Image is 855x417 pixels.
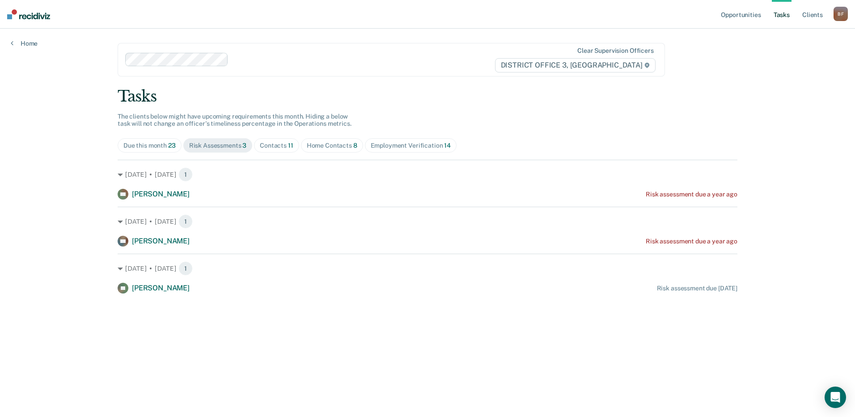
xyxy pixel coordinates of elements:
[132,237,190,245] span: [PERSON_NAME]
[118,261,737,276] div: [DATE] • [DATE] 1
[288,142,293,149] span: 11
[353,142,357,149] span: 8
[834,7,848,21] button: BF
[834,7,848,21] div: B F
[444,142,451,149] span: 14
[178,214,193,229] span: 1
[7,9,50,19] img: Recidiviz
[657,285,737,292] div: Risk assessment due [DATE]
[178,167,193,182] span: 1
[495,58,656,72] span: DISTRICT OFFICE 3, [GEOGRAPHIC_DATA]
[118,167,737,182] div: [DATE] • [DATE] 1
[260,142,293,149] div: Contacts
[123,142,176,149] div: Due this month
[118,214,737,229] div: [DATE] • [DATE] 1
[371,142,451,149] div: Employment Verification
[242,142,246,149] span: 3
[825,387,846,408] div: Open Intercom Messenger
[646,191,737,198] div: Risk assessment due a year ago
[189,142,247,149] div: Risk Assessments
[11,39,38,47] a: Home
[577,47,653,55] div: Clear supervision officers
[118,113,351,128] span: The clients below might have upcoming requirements this month. Hiding a below task will not chang...
[168,142,176,149] span: 23
[132,284,190,292] span: [PERSON_NAME]
[307,142,357,149] div: Home Contacts
[118,87,737,106] div: Tasks
[178,261,193,276] span: 1
[132,190,190,198] span: [PERSON_NAME]
[646,238,737,245] div: Risk assessment due a year ago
